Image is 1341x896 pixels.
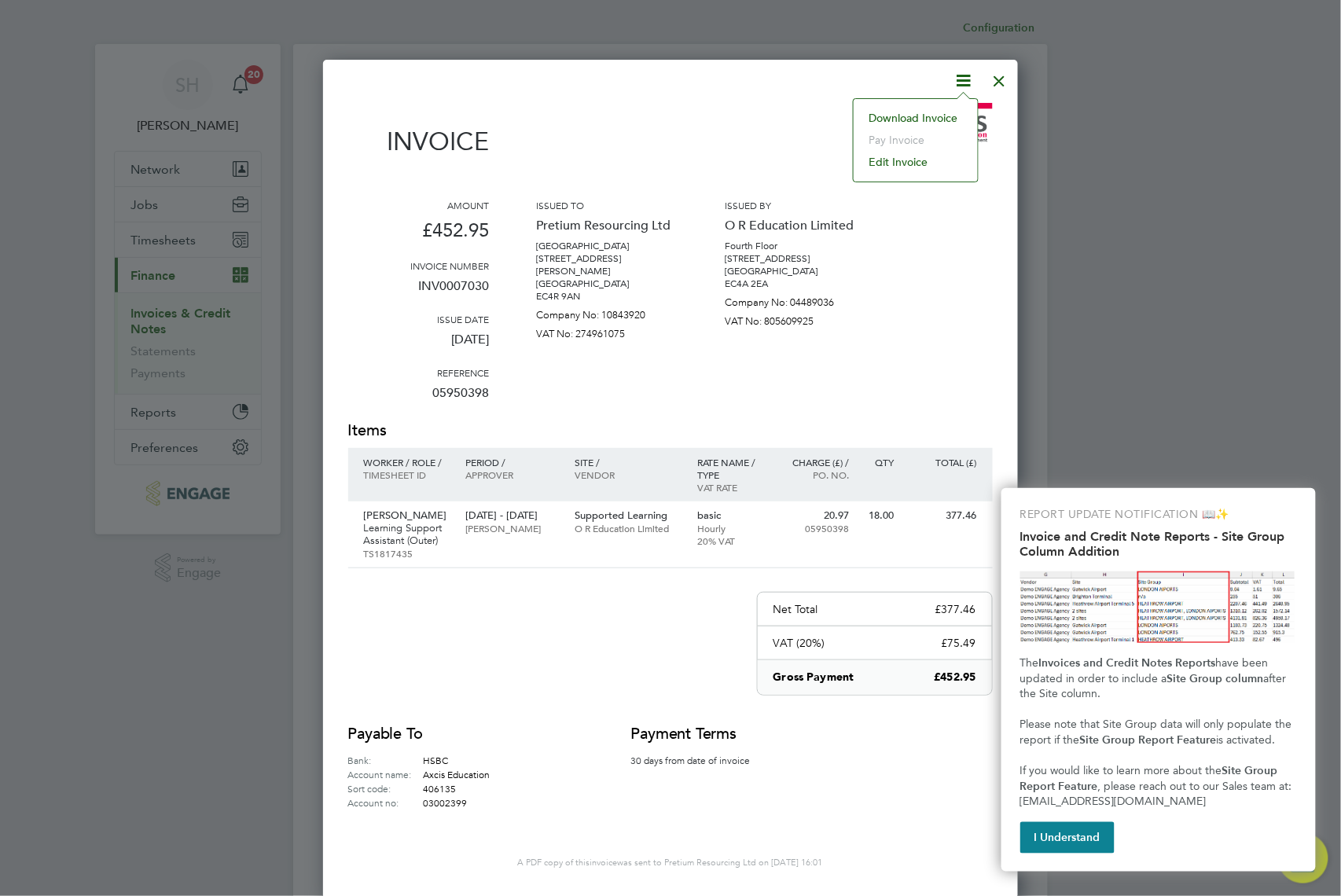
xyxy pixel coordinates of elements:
span: The [1020,656,1039,670]
p: 20.97 [781,509,850,522]
p: Po. No. [781,468,850,481]
li: Download Invoice [862,107,970,129]
h3: Reference [348,366,490,379]
p: Approver [465,468,559,481]
p: [PERSON_NAME] [465,522,559,534]
h3: Issue date [348,313,490,325]
p: [DATE] - [DATE] [465,509,559,522]
p: [GEOGRAPHIC_DATA] [537,240,678,252]
p: Fourth Floor [726,240,867,252]
p: VAT No: 274961075 [537,321,678,340]
h3: Invoice number [348,259,490,272]
strong: Invoices and Credit Notes Reports [1039,656,1216,670]
p: [PERSON_NAME] [364,509,450,522]
p: Rate name / type [697,456,766,481]
label: Bank: [348,753,424,767]
li: Pay invoice [862,129,970,151]
p: Worker / Role / [364,456,450,468]
h2: Items [348,420,993,442]
label: Account no: [348,795,424,810]
label: Sort code: [348,781,424,795]
p: Gross Payment [773,670,854,685]
p: [GEOGRAPHIC_DATA] [537,277,678,290]
p: 377.46 [910,509,977,522]
span: 03002399 [424,796,468,809]
span: Axcis Education [424,768,490,780]
p: 18.00 [865,509,894,522]
p: INV0007030 [348,272,490,313]
p: Hourly [697,522,766,534]
p: Vendor [575,468,682,481]
p: 05950398 [348,379,490,420]
strong: Site Group Report Feature [1080,733,1217,747]
p: TS1817435 [364,547,450,560]
p: £377.46 [935,602,976,616]
p: REPORT UPDATE NOTIFICATION 📖✨ [1020,507,1297,523]
p: VAT rate [697,481,766,494]
p: 05950398 [781,522,850,534]
button: I Understand [1020,822,1115,854]
p: Total (£) [910,456,977,468]
p: 20% VAT [697,534,766,547]
li: Edit invoice [862,151,970,173]
p: VAT (20%) [773,636,825,650]
h3: Issued to [537,199,678,211]
span: If you would like to learn more about the [1020,764,1222,777]
p: 30 days from date of invoice [631,753,773,767]
p: Period / [465,456,559,468]
h3: Issued by [726,199,867,211]
p: A PDF copy of this was sent to Pretium Resourcing Ltd on [DATE] 16:01 [348,857,993,868]
p: Net Total [773,602,818,616]
p: £452.95 [348,211,490,259]
h2: Payment terms [631,723,773,745]
p: Charge (£) / [781,456,850,468]
p: [DATE] [348,325,490,366]
span: 406135 [424,782,457,795]
p: [STREET_ADDRESS] [726,252,867,265]
p: [GEOGRAPHIC_DATA] [726,265,867,277]
strong: Site Group Report Feature [1020,764,1281,793]
h2: Invoice and Credit Note Reports - Site Group Column Addition [1020,529,1297,559]
p: QTY [865,456,894,468]
p: [STREET_ADDRESS][PERSON_NAME] [537,252,678,277]
p: Timesheet ID [364,468,450,481]
p: Learning Support Assistant (Outer) [364,522,450,547]
p: Company No: 10843920 [537,303,678,321]
p: basic [697,509,766,522]
p: Site / [575,456,682,468]
p: £75.49 [942,636,976,650]
p: VAT No: 805609925 [726,309,867,328]
div: Invoice and Credit Note Reports - Site Group Column Addition [1001,488,1316,872]
p: O R Education Limited [575,522,682,534]
span: , please reach out to our Sales team at: [EMAIL_ADDRESS][DOMAIN_NAME] [1020,780,1295,809]
p: Company No: 04489036 [726,290,867,309]
p: EC4A 2EA [726,277,867,290]
span: HSBC [424,754,449,766]
h3: Amount [348,199,490,211]
p: O R Education Limited [726,211,867,240]
label: Account name: [348,767,424,781]
span: invoice [590,857,618,868]
h1: Invoice [348,127,490,156]
p: EC4R 9AN [537,290,678,303]
h2: Payable to [348,723,584,745]
strong: Site Group column [1167,672,1264,685]
span: have been updated in order to include a [1020,656,1272,685]
img: Site Group Column in Invoices Report [1020,571,1297,643]
p: Pretium Resourcing Ltd [537,211,678,240]
p: £452.95 [935,670,976,685]
span: is activated. [1217,733,1276,747]
p: Supported Learning [575,509,682,522]
span: Please note that Site Group data will only populate the report if the [1020,718,1295,747]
